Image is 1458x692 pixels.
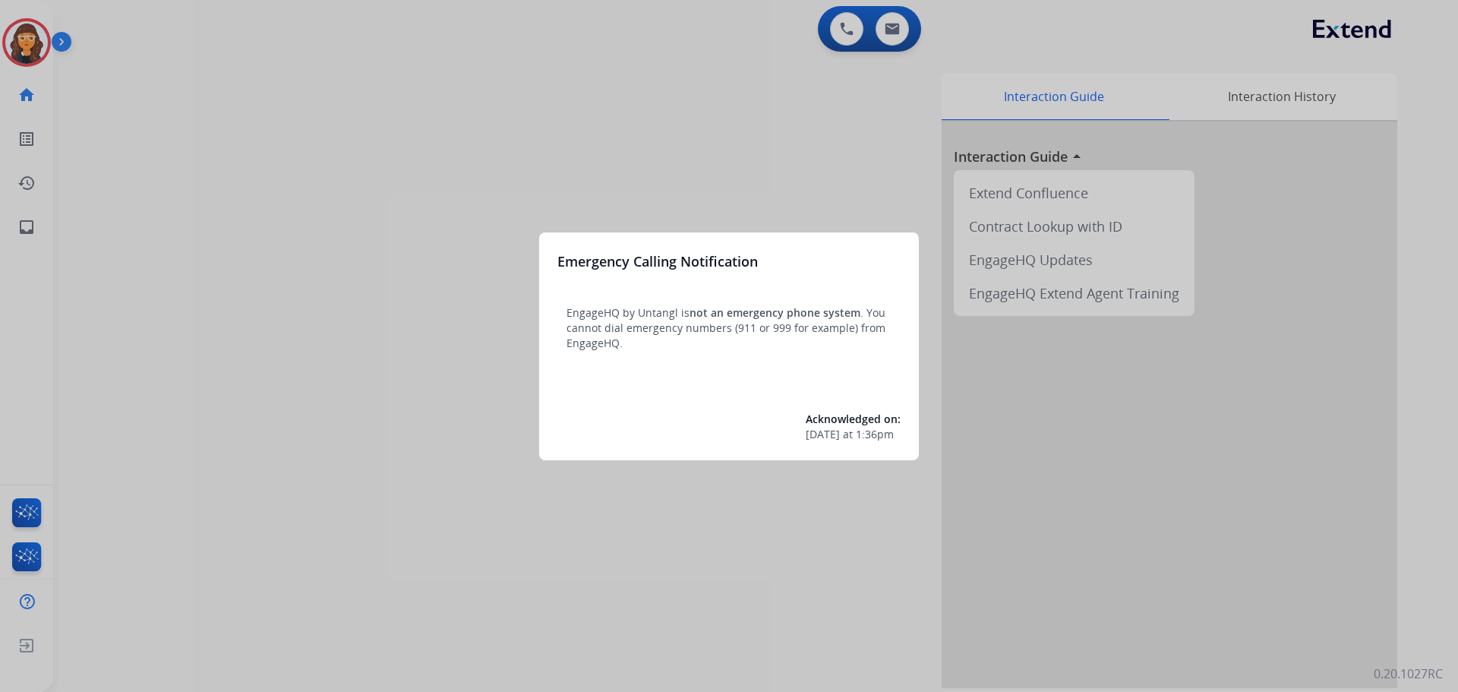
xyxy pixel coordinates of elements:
[557,251,758,272] h3: Emergency Calling Notification
[806,427,901,442] div: at
[806,412,901,426] span: Acknowledged on:
[856,427,894,442] span: 1:36pm
[1374,665,1443,683] p: 0.20.1027RC
[690,305,860,320] span: not an emergency phone system
[566,305,892,351] p: EngageHQ by Untangl is . You cannot dial emergency numbers (911 or 999 for example) from EngageHQ.
[806,427,840,442] span: [DATE]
